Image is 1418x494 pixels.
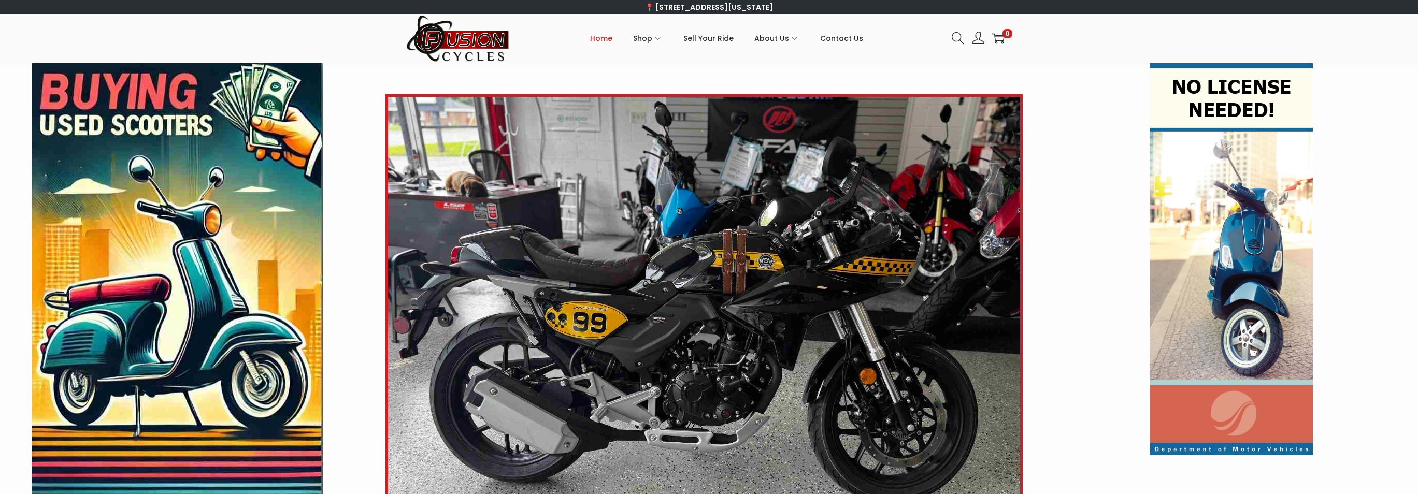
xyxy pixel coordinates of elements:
[683,25,734,51] span: Sell Your Ride
[683,15,734,62] a: Sell Your Ride
[406,14,510,63] img: Woostify retina logo
[754,15,799,62] a: About Us
[820,25,863,51] span: Contact Us
[633,25,652,51] span: Shop
[633,15,663,62] a: Shop
[510,15,944,62] nav: Primary navigation
[820,15,863,62] a: Contact Us
[590,15,612,62] a: Home
[754,25,789,51] span: About Us
[590,25,612,51] span: Home
[645,2,773,12] a: 📍 [STREET_ADDRESS][US_STATE]
[992,32,1005,45] a: 0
